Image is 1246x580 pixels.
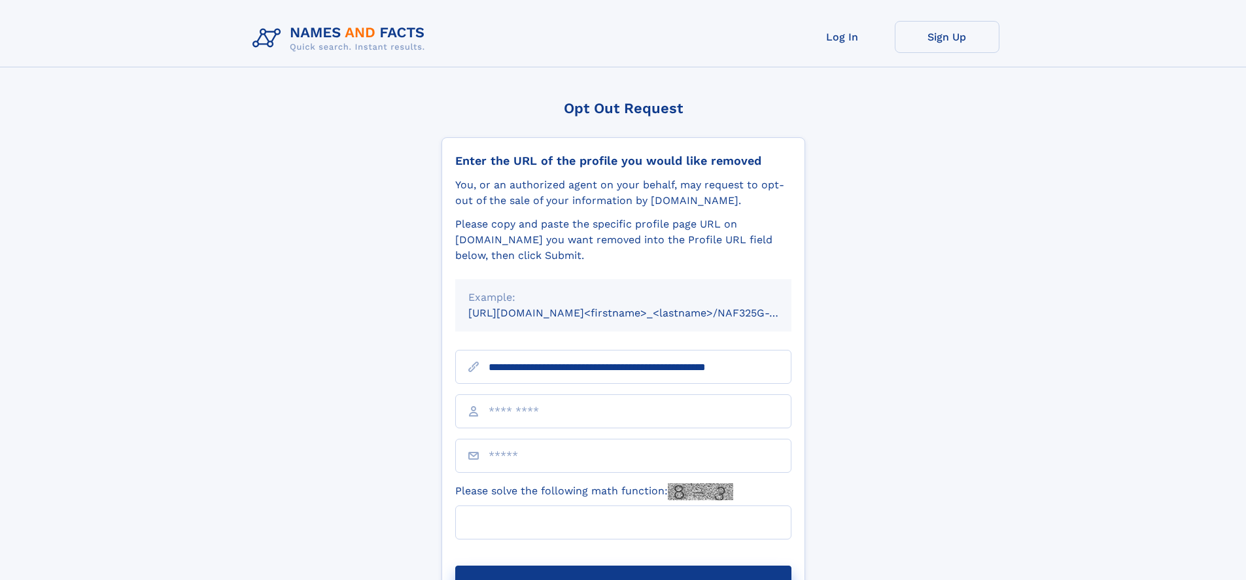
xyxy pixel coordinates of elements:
div: Enter the URL of the profile you would like removed [455,154,791,168]
div: Example: [468,290,778,305]
small: [URL][DOMAIN_NAME]<firstname>_<lastname>/NAF325G-xxxxxxxx [468,307,816,319]
label: Please solve the following math function: [455,483,733,500]
div: Opt Out Request [441,100,805,116]
img: Logo Names and Facts [247,21,436,56]
a: Sign Up [895,21,999,53]
div: Please copy and paste the specific profile page URL on [DOMAIN_NAME] you want removed into the Pr... [455,216,791,264]
a: Log In [790,21,895,53]
div: You, or an authorized agent on your behalf, may request to opt-out of the sale of your informatio... [455,177,791,209]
